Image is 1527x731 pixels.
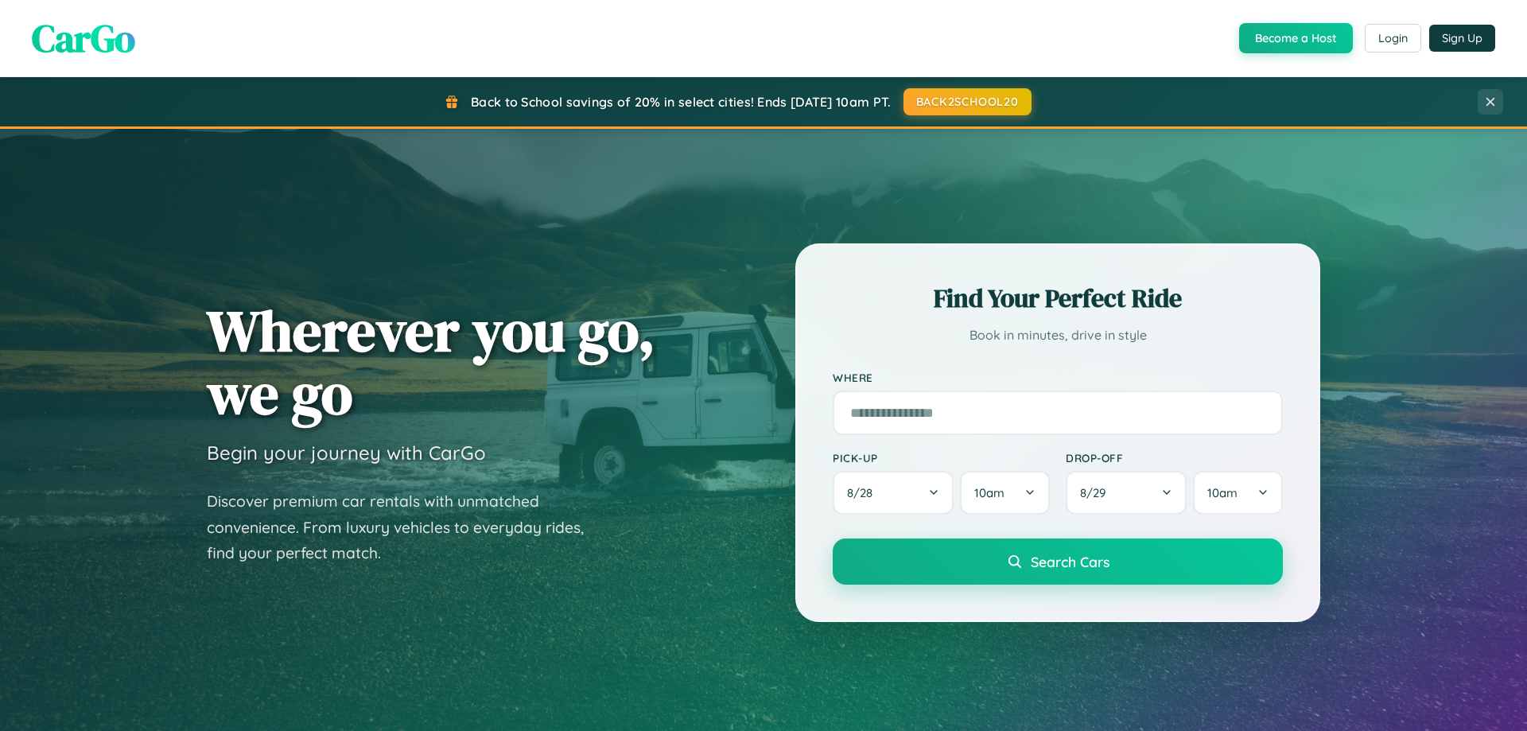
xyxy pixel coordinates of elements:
h3: Begin your journey with CarGo [207,441,486,465]
button: 8/28 [833,471,954,515]
p: Book in minutes, drive in style [833,324,1283,347]
button: 10am [960,471,1050,515]
h1: Wherever you go, we go [207,299,655,425]
span: Back to School savings of 20% in select cities! Ends [DATE] 10am PT. [471,94,891,110]
span: 10am [974,485,1004,500]
span: 8 / 29 [1080,485,1113,500]
span: 8 / 28 [847,485,880,500]
button: 8/29 [1066,471,1187,515]
label: Drop-off [1066,451,1283,465]
span: CarGo [32,12,135,64]
span: Search Cars [1031,553,1109,570]
h2: Find Your Perfect Ride [833,281,1283,316]
button: BACK2SCHOOL20 [903,88,1032,115]
label: Pick-up [833,451,1050,465]
button: 10am [1193,471,1283,515]
button: Search Cars [833,539,1283,585]
span: 10am [1207,485,1238,500]
p: Discover premium car rentals with unmatched convenience. From luxury vehicles to everyday rides, ... [207,488,604,566]
label: Where [833,371,1283,384]
button: Login [1365,24,1421,52]
button: Become a Host [1239,23,1353,53]
button: Sign Up [1429,25,1495,52]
